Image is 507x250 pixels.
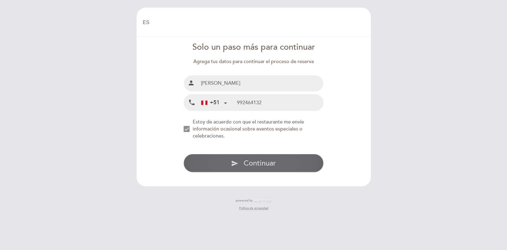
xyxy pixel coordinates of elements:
[188,99,195,106] i: local_phone
[184,58,323,65] div: Agrega tus datos para continuar el proceso de reserva
[184,41,323,53] div: Solo un paso más para continuar
[187,79,195,87] i: person
[236,198,253,203] span: powered by
[198,75,323,91] input: Nombre y Apellido
[184,119,323,140] md-checkbox: NEW_MODAL_AGREE_RESTAURANT_SEND_OCCASIONAL_INFO
[237,95,323,111] input: Teléfono Móvil
[193,119,304,139] span: Estoy de acuerdo con que el restaurante me envíe información ocasional sobre eventos especiales o...
[239,206,268,210] a: Política de privacidad
[244,159,276,168] span: Continuar
[231,160,238,167] i: send
[254,199,272,202] img: MEITRE
[199,95,229,110] div: Peru (Perú): +51
[184,154,323,172] button: send Continuar
[236,198,272,203] a: powered by
[201,99,220,107] div: +51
